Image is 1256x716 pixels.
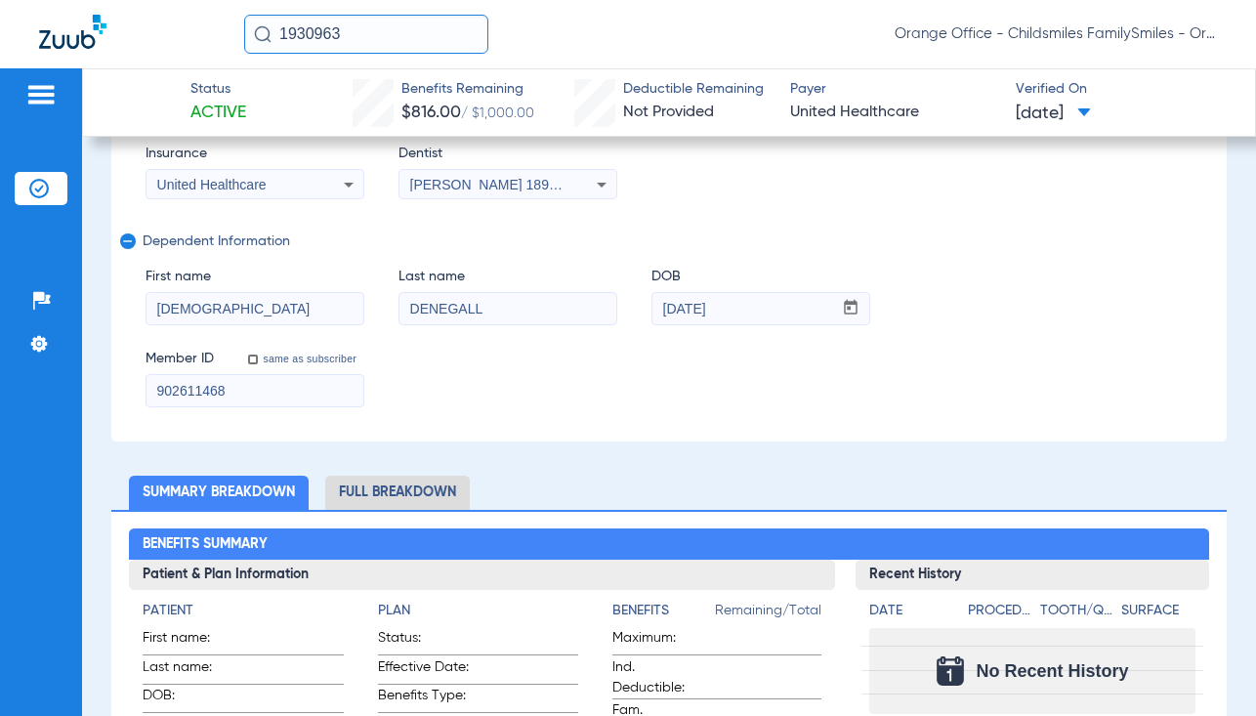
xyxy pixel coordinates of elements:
[790,101,998,125] span: United Healthcare
[378,628,474,654] span: Status:
[1158,622,1256,716] iframe: Chat Widget
[612,657,708,698] span: Ind. Deductible:
[190,101,246,125] span: Active
[401,104,461,121] span: $816.00
[968,601,1032,628] app-breakdown-title: Procedure
[129,528,1210,560] h2: Benefits Summary
[410,177,603,192] span: [PERSON_NAME] 1891217337
[378,686,474,712] span: Benefits Type:
[1121,601,1195,628] app-breakdown-title: Surface
[146,349,214,369] span: Member ID
[1040,601,1114,628] app-breakdown-title: Tooth/Quad
[398,267,617,287] span: Last name
[968,601,1032,621] h4: Procedure
[869,601,951,621] h4: Date
[623,105,714,120] span: Not Provided
[190,79,246,100] span: Status
[612,628,708,654] span: Maximum:
[143,233,1190,249] span: Dependent Information
[157,177,267,192] span: United Healthcare
[401,79,534,100] span: Benefits Remaining
[244,15,488,54] input: Search for patients
[790,79,998,100] span: Payer
[856,560,1209,591] h3: Recent History
[651,267,870,287] span: DOB
[976,661,1128,681] span: No Recent History
[398,144,617,164] span: Dentist
[895,24,1217,44] span: Orange Office - Childsmiles FamilySmiles - Orange St Dental Associates LLC - Orange General DBA A...
[461,106,534,120] span: / $1,000.00
[259,352,356,365] label: same as subscriber
[143,657,238,684] span: Last name:
[129,560,836,591] h3: Patient & Plan Information
[25,83,57,106] img: hamburger-icon
[1121,601,1195,621] h4: Surface
[146,267,364,287] span: First name
[39,15,106,49] img: Zuub Logo
[832,293,870,324] button: Open calendar
[612,601,715,621] h4: Benefits
[1016,102,1091,126] span: [DATE]
[937,656,964,686] img: Calendar
[869,601,951,628] app-breakdown-title: Date
[1040,601,1114,621] h4: Tooth/Quad
[378,657,474,684] span: Effective Date:
[715,601,821,628] span: Remaining/Total
[612,601,715,628] app-breakdown-title: Benefits
[623,79,764,100] span: Deductible Remaining
[254,25,272,43] img: Search Icon
[143,601,344,621] h4: Patient
[1016,79,1224,100] span: Verified On
[143,628,238,654] span: First name:
[129,476,309,510] li: Summary Breakdown
[325,476,470,510] li: Full Breakdown
[143,686,238,712] span: DOB:
[120,233,132,257] mat-icon: remove
[378,601,579,621] h4: Plan
[146,144,364,164] span: Insurance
